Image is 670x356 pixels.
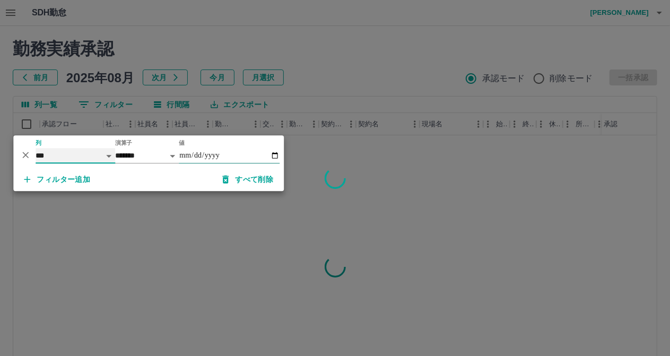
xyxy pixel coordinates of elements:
button: すべて削除 [214,170,282,189]
label: 演算子 [115,139,132,147]
label: 列 [36,139,41,147]
button: フィルター追加 [15,170,99,189]
label: 値 [179,139,185,147]
button: 削除 [18,147,33,163]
